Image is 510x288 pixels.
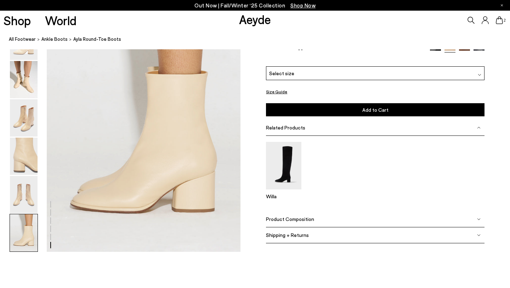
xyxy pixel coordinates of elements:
[10,99,38,137] img: Ayla Round-Toe Boots - Image 3
[290,2,316,9] span: Navigate to /collections/new-in
[362,107,389,113] span: Add to Cart
[266,124,305,131] span: Related Products
[478,73,481,77] img: svg%3E
[9,30,510,49] nav: breadcrumb
[496,16,503,24] a: 2
[10,176,38,213] img: Ayla Round-Toe Boots - Image 5
[477,126,481,129] img: svg%3E
[266,216,314,222] span: Product Composition
[41,36,68,42] span: ankle boots
[503,18,506,22] span: 2
[10,138,38,175] img: Ayla Round-Toe Boots - Image 4
[477,233,481,237] img: svg%3E
[4,14,31,27] a: Shop
[194,1,316,10] p: Out Now | Fall/Winter ‘25 Collection
[41,35,68,43] a: ankle boots
[239,12,271,27] a: Aeyde
[73,35,121,43] span: Ayla Round-Toe Boots
[266,193,301,199] p: Willa
[10,214,38,251] img: Ayla Round-Toe Boots - Image 6
[266,142,301,189] img: Willa Suede Over-Knee Boots
[477,217,481,221] img: svg%3E
[9,35,36,43] a: All Footwear
[266,184,301,199] a: Willa Suede Over-Knee Boots Willa
[266,87,287,96] button: Size Guide
[10,61,38,98] img: Ayla Round-Toe Boots - Image 2
[45,14,76,27] a: World
[269,70,294,77] span: Select size
[266,103,484,116] button: Add to Cart
[266,232,309,238] span: Shipping + Returns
